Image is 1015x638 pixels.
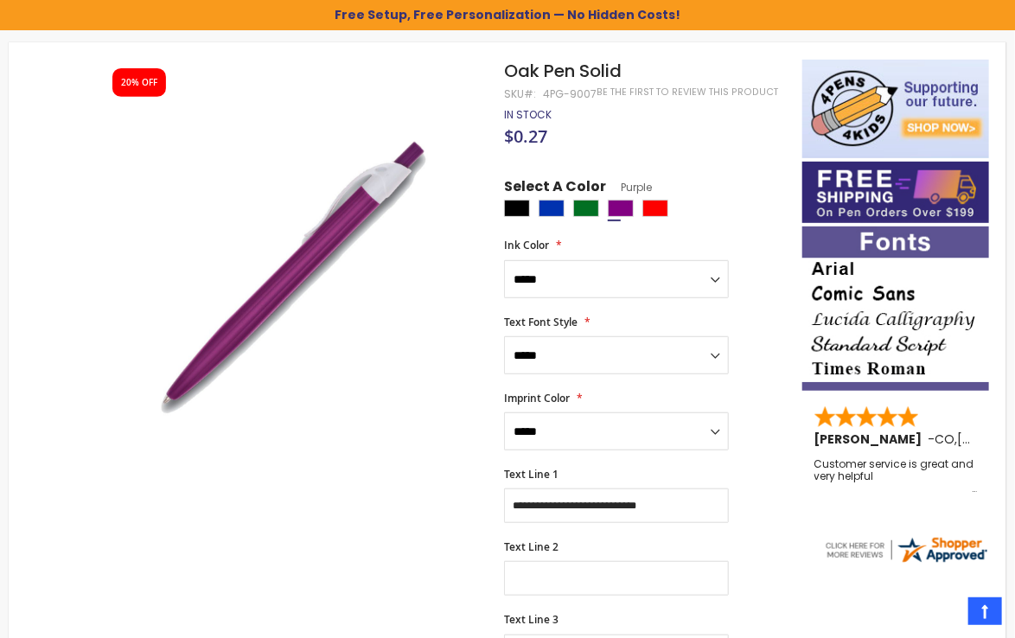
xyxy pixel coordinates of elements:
[121,77,157,89] div: 20% OFF
[802,60,989,158] img: 4pens 4 kids
[504,108,552,122] div: Availability
[814,458,977,495] div: Customer service is great and very helpful
[606,180,652,195] span: Purple
[935,431,955,448] span: CO
[97,84,482,469] img: oak_solid_side_purple_2_1.jpg
[504,391,570,405] span: Imprint Color
[504,200,530,217] div: Black
[504,315,578,329] span: Text Font Style
[504,107,552,122] span: In stock
[504,124,547,148] span: $0.27
[814,431,929,448] span: [PERSON_NAME]
[504,59,622,83] span: Oak Pen Solid
[802,226,989,391] img: font-personalization-examples
[504,539,559,554] span: Text Line 2
[504,467,559,482] span: Text Line 1
[543,87,597,101] div: 4PG-9007
[597,86,778,99] a: Be the first to review this product
[539,200,565,217] div: Blue
[642,200,668,217] div: Red
[504,238,549,252] span: Ink Color
[872,591,1015,638] iframe: Google Customer Reviews
[608,200,634,217] div: Purple
[573,200,599,217] div: Green
[504,177,606,201] span: Select A Color
[504,612,559,627] span: Text Line 3
[504,86,536,101] strong: SKU
[823,554,989,569] a: 4pens.com certificate URL
[802,162,989,223] img: Free shipping on orders over $199
[823,534,989,565] img: 4pens.com widget logo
